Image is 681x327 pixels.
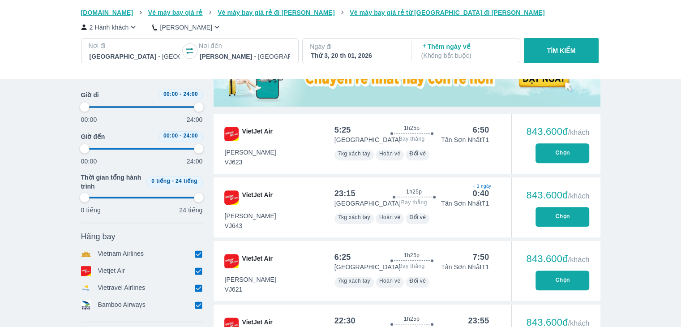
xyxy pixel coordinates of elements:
span: 7kg xách tay [338,278,370,284]
span: Thời gian tổng hành trình [81,173,143,191]
span: 24:00 [183,91,198,97]
span: VJ623 [225,158,276,167]
nav: breadcrumb [81,8,600,17]
span: Đổi vé [409,278,426,284]
div: 843.600đ [526,254,589,264]
span: Vé máy bay giá rẻ [148,9,203,16]
button: Chọn [535,207,589,227]
div: 22:30 [334,315,355,326]
p: Nơi đến [199,41,291,50]
span: - [172,178,174,184]
span: 00:00 [163,91,178,97]
p: Vietnam Airlines [98,249,144,259]
p: Vietravel Airlines [98,283,146,293]
p: Tân Sơn Nhất T1 [441,262,489,271]
p: 24:00 [187,157,203,166]
span: 1h25p [404,125,420,132]
p: [GEOGRAPHIC_DATA] [334,199,401,208]
span: [DOMAIN_NAME] [81,9,133,16]
p: [PERSON_NAME] [160,23,212,32]
span: 7kg xách tay [338,214,370,220]
span: Hoàn vé [379,151,401,157]
span: /khách [568,319,589,327]
div: 0:40 [473,188,489,199]
span: + 1 ngày [473,183,489,190]
span: VietJet Air [242,127,273,141]
span: Hoàn vé [379,278,401,284]
span: Đổi vé [409,214,426,220]
p: Bamboo Airways [98,300,146,310]
span: VietJet Air [242,254,273,268]
p: [GEOGRAPHIC_DATA] [334,135,401,144]
span: 1h25p [406,188,422,195]
span: Giờ đến [81,132,105,141]
p: Tân Sơn Nhất T1 [441,199,489,208]
div: 843.600đ [526,190,589,201]
span: VietJet Air [242,190,273,205]
span: 24:00 [183,133,198,139]
button: 2 Hành khách [81,22,138,32]
div: 23:55 [468,315,489,326]
span: [PERSON_NAME] [225,275,276,284]
p: ( Không bắt buộc ) [421,51,512,60]
span: - [180,91,181,97]
p: [GEOGRAPHIC_DATA] [334,262,401,271]
span: 1h25p [404,315,420,323]
p: 2 Hành khách [90,23,129,32]
span: Đổi vé [409,151,426,157]
span: 1h25p [404,252,420,259]
div: 5:25 [334,125,351,135]
span: Giờ đi [81,90,99,99]
span: 0 tiếng [151,178,170,184]
div: 23:15 [334,188,355,199]
img: VJ [224,127,239,141]
div: 7:50 [473,252,489,262]
span: VJ643 [225,221,276,230]
span: [PERSON_NAME] [225,211,276,220]
span: 24 tiếng [176,178,197,184]
button: Chọn [535,271,589,290]
div: 843.600đ [526,126,589,137]
div: Thứ 3, 20 th 01, 2026 [311,51,401,60]
p: 00:00 [81,115,97,124]
div: 6:50 [473,125,489,135]
span: /khách [568,129,589,136]
button: Chọn [535,143,589,163]
p: Tân Sơn Nhất T1 [441,135,489,144]
p: 00:00 [81,157,97,166]
span: - [180,133,181,139]
button: TÌM KIẾM [524,38,599,63]
img: VJ [224,254,239,268]
span: Hoàn vé [379,214,401,220]
img: VJ [224,190,239,205]
p: TÌM KIẾM [547,46,576,55]
span: Hãng bay [81,231,116,242]
button: [PERSON_NAME] [152,22,222,32]
p: 0 tiếng [81,206,101,215]
span: 00:00 [163,133,178,139]
p: Vietjet Air [98,266,125,276]
span: /khách [568,192,589,200]
span: Vé máy bay giá rẻ đi [PERSON_NAME] [218,9,335,16]
span: Vé máy bay giá rẻ từ [GEOGRAPHIC_DATA] đi [PERSON_NAME] [350,9,545,16]
span: VJ621 [225,285,276,294]
span: 7kg xách tay [338,151,370,157]
p: Ngày đi [310,42,402,51]
p: 24:00 [187,115,203,124]
p: Thêm ngày về [421,42,512,60]
div: 6:25 [334,252,351,262]
span: /khách [568,256,589,263]
p: 24 tiếng [179,206,202,215]
p: Nơi đi [89,41,181,50]
span: [PERSON_NAME] [225,148,276,157]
